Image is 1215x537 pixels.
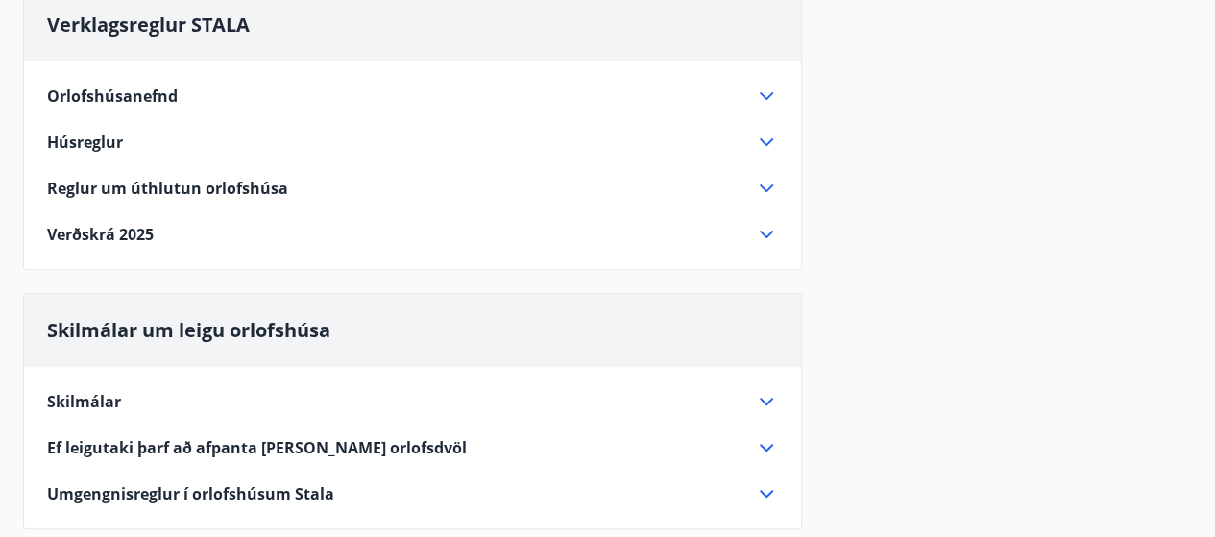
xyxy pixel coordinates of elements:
[47,178,288,199] span: Reglur um úthlutun orlofshúsa
[47,391,121,412] span: Skilmálar
[47,223,778,246] div: Verðskrá 2025
[47,317,330,343] span: Skilmálar um leigu orlofshúsa
[47,85,178,107] span: Orlofshúsanefnd
[47,12,250,37] span: Verklagsreglur STALA
[47,177,778,200] div: Reglur um úthlutun orlofshúsa
[47,436,778,459] div: Ef leigutaki þarf að afpanta [PERSON_NAME] orlofsdvöl
[47,131,778,154] div: Húsreglur
[47,224,154,245] span: Verðskrá 2025
[47,482,778,505] div: Umgengnisreglur í orlofshúsum Stala
[47,390,778,413] div: Skilmálar
[47,85,778,108] div: Orlofshúsanefnd
[47,483,334,504] span: Umgengnisreglur í orlofshúsum Stala
[47,437,467,458] span: Ef leigutaki þarf að afpanta [PERSON_NAME] orlofsdvöl
[47,132,123,153] span: Húsreglur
